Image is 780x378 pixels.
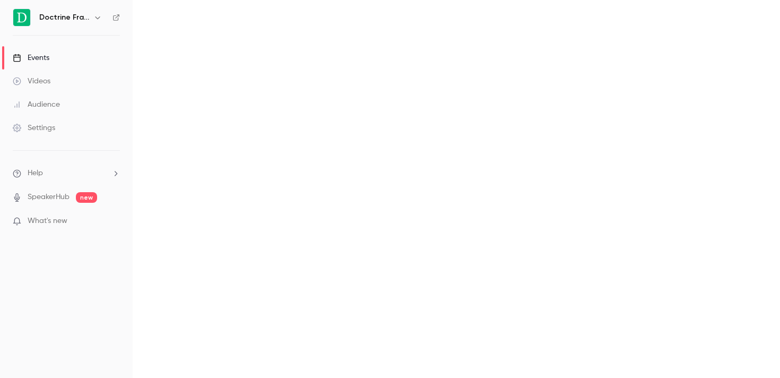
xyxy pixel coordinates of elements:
[28,168,43,179] span: Help
[76,192,97,203] span: new
[13,123,55,133] div: Settings
[28,192,70,203] a: SpeakerHub
[13,9,30,26] img: Doctrine France
[13,76,50,87] div: Videos
[28,216,67,227] span: What's new
[13,99,60,110] div: Audience
[39,12,89,23] h6: Doctrine France
[13,168,120,179] li: help-dropdown-opener
[13,53,49,63] div: Events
